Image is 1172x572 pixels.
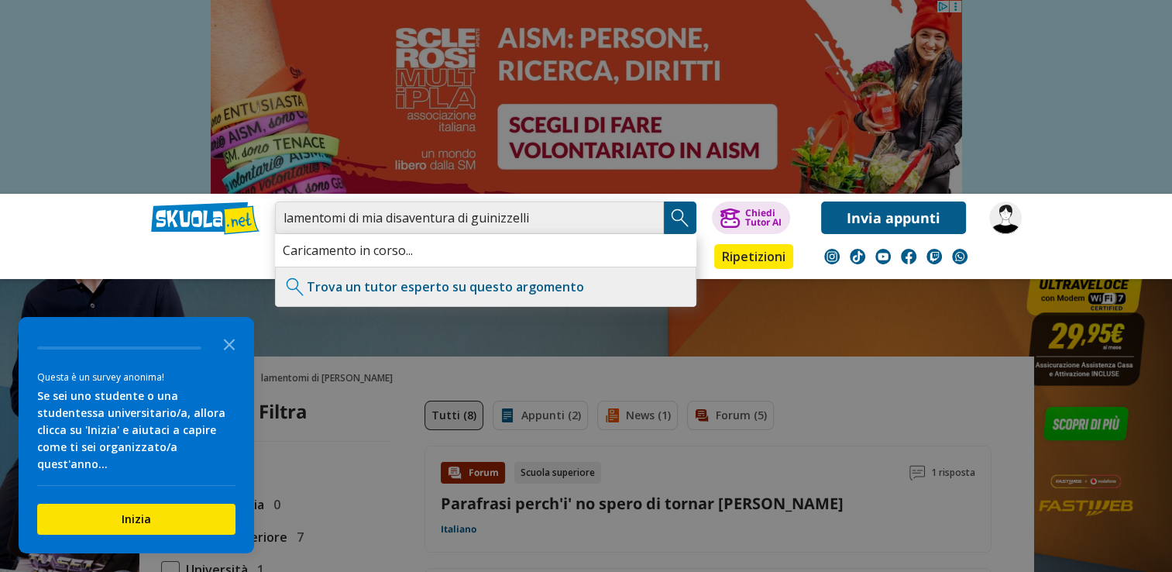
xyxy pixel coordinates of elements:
[307,278,584,295] a: Trova un tutor esperto su questo argomento
[37,388,235,473] div: Se sei uno studente o una studentessa universitario/a, allora clicca su 'Inizia' e aiutaci a capi...
[850,249,865,264] img: tiktok
[875,249,891,264] img: youtube
[275,202,664,234] input: Cerca appunti, riassunti o versioni
[664,202,696,234] button: Search Button
[275,234,696,267] div: Caricamento in corso...
[37,370,235,384] div: Questa è un survey anonima!
[821,202,966,234] a: Invia appunti
[714,244,793,269] a: Ripetizioni
[744,208,781,227] div: Chiedi Tutor AI
[901,249,916,264] img: facebook
[37,504,235,535] button: Inizia
[824,249,840,264] img: instagram
[712,202,790,234] button: ChiediTutor AI
[952,249,968,264] img: WhatsApp
[668,206,692,229] img: Cerca appunti, riassunti o versioni
[214,328,245,359] button: Close the survey
[19,317,254,553] div: Survey
[284,275,307,298] img: Trova un tutor esperto
[271,244,341,272] a: Appunti
[926,249,942,264] img: twitch
[989,202,1022,234] img: storiageo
